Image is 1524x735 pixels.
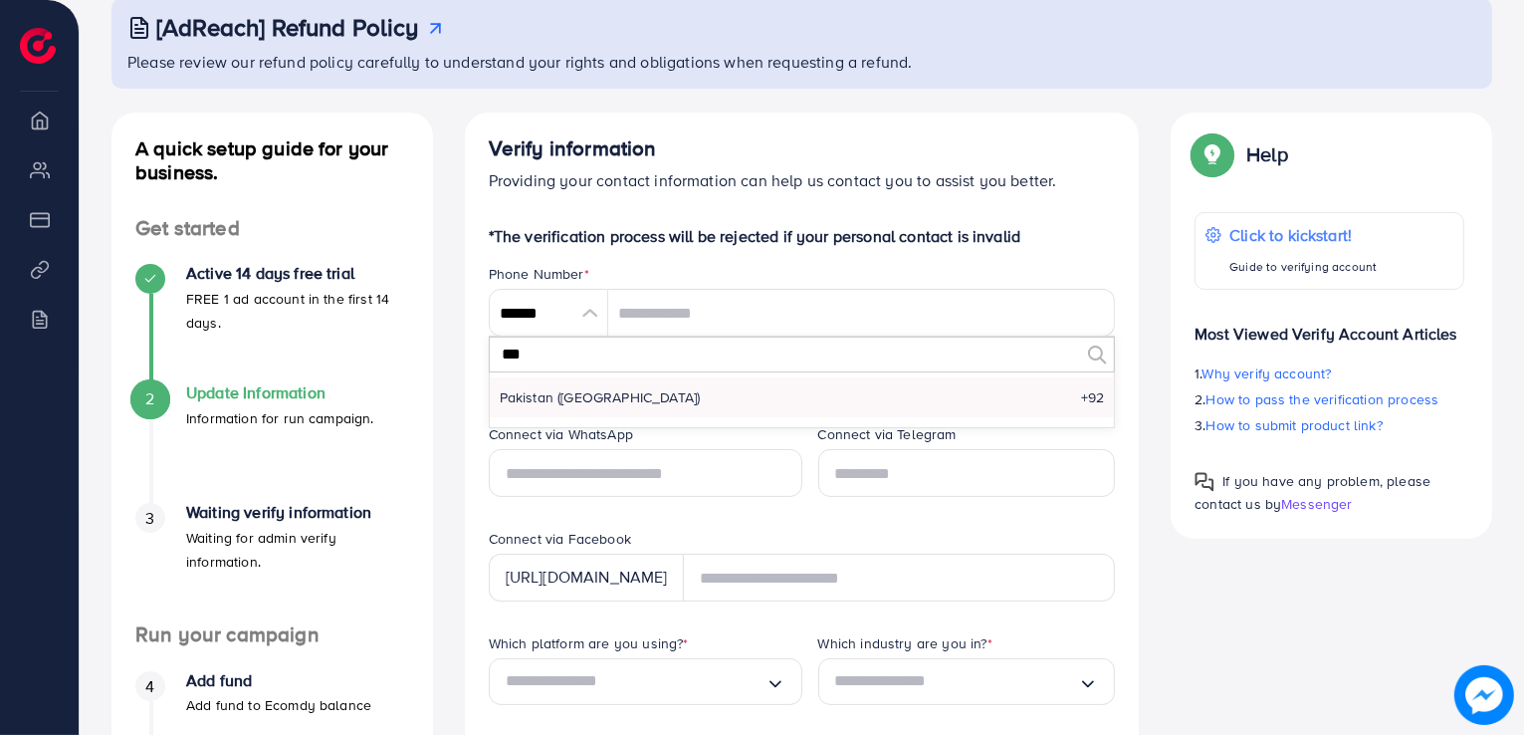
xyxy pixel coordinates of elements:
h4: Add fund [186,671,371,690]
span: 2 [145,387,154,410]
span: 4 [145,675,154,698]
li: Update Information [111,383,433,503]
p: 2. [1195,387,1464,411]
li: Active 14 days free trial [111,264,433,383]
label: Connect via Facebook [489,529,631,549]
span: How to submit product link? [1206,415,1383,435]
p: FREE 1 ad account in the first 14 days. [186,287,409,335]
span: How to pass the verification process [1206,389,1439,409]
img: logo [20,28,56,64]
label: Phone Number [489,264,589,284]
p: Guide to verifying account [1229,255,1377,279]
h4: Update Information [186,383,374,402]
p: Add fund to Ecomdy balance [186,693,371,717]
label: Which industry are you in? [818,633,992,653]
p: Please review our refund policy carefully to understand your rights and obligations when requesti... [127,50,1480,74]
label: Connect via WhatsApp [489,424,633,444]
h4: Run your campaign [111,622,433,647]
label: Connect via Telegram [818,424,957,444]
h3: [AdReach] Refund Policy [156,13,419,42]
p: Help [1246,142,1288,166]
p: Most Viewed Verify Account Articles [1195,306,1464,346]
span: Messenger [1281,494,1352,514]
input: Search for option [835,666,1079,697]
input: Search for option [506,666,765,697]
img: Popup guide [1195,136,1230,172]
p: Providing your contact information can help us contact you to assist you better. [489,168,1116,192]
span: +92 [1081,387,1104,407]
img: Popup guide [1195,472,1214,492]
label: Which platform are you using? [489,633,689,653]
p: Information for run campaign. [186,406,374,430]
h4: A quick setup guide for your business. [111,136,433,184]
li: Waiting verify information [111,503,433,622]
h4: Waiting verify information [186,503,409,522]
p: 3. [1195,413,1464,437]
h4: Get started [111,216,433,241]
div: [URL][DOMAIN_NAME] [489,554,684,602]
img: image [1454,665,1514,725]
div: Search for option [489,658,802,705]
p: Click to kickstart! [1229,223,1377,247]
span: If you have any problem, please contact us by [1195,471,1430,514]
span: 3 [145,507,154,530]
span: Why verify account? [1202,364,1332,383]
p: Waiting for admin verify information. [186,526,409,574]
h4: Verify information [489,136,1116,161]
p: *The verification process will be rejected if your personal contact is invalid [489,224,1116,248]
span: Pakistan (‫[GEOGRAPHIC_DATA]‬‎) [500,387,701,407]
div: Search for option [818,658,1116,705]
h4: Active 14 days free trial [186,264,409,283]
p: 1. [1195,362,1464,385]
